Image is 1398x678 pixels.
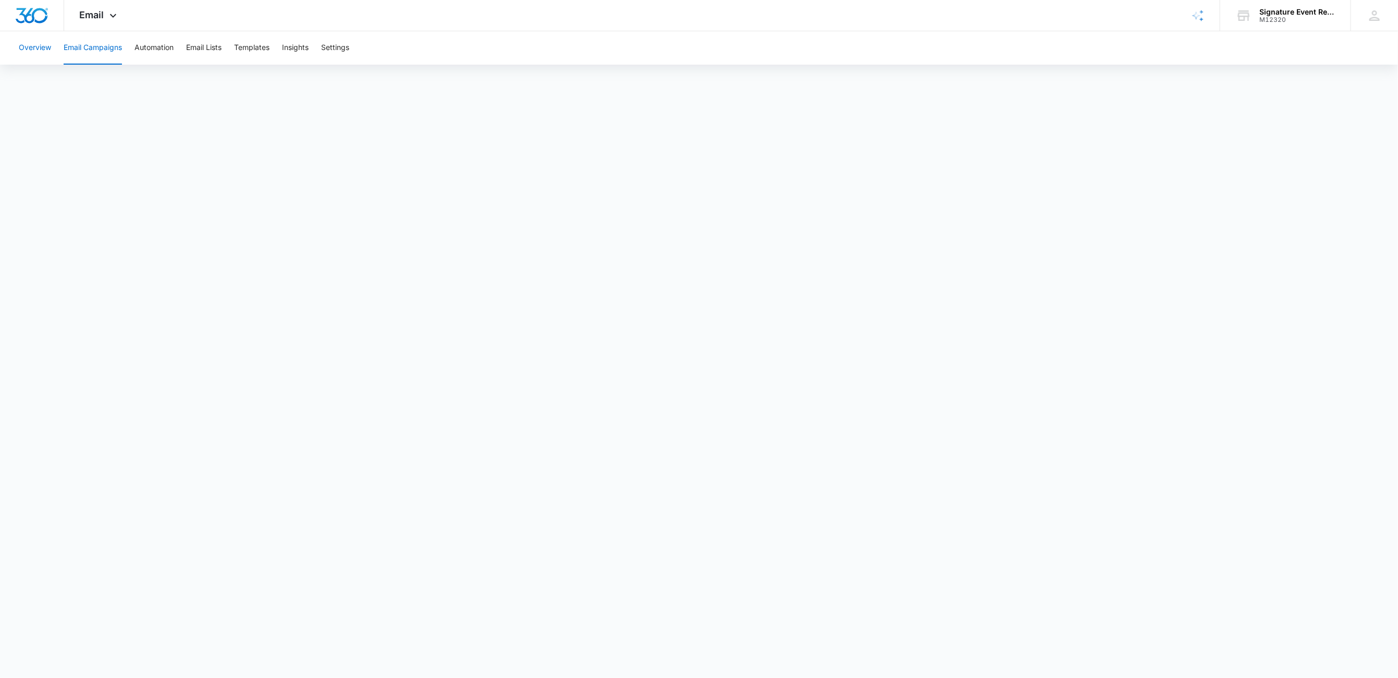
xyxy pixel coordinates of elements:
[134,31,174,65] button: Automation
[321,31,349,65] button: Settings
[80,9,104,20] span: Email
[64,31,122,65] button: Email Campaigns
[186,31,222,65] button: Email Lists
[1259,8,1335,16] div: account name
[282,31,309,65] button: Insights
[234,31,269,65] button: Templates
[19,31,51,65] button: Overview
[1259,16,1335,23] div: account id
